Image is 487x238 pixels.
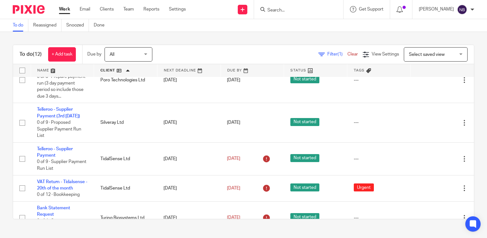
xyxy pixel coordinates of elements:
[59,6,70,12] a: Work
[157,175,221,201] td: [DATE]
[80,6,90,12] a: Email
[100,6,114,12] a: Clients
[327,52,347,56] span: Filter
[354,215,404,221] div: ---
[290,118,319,126] span: Not started
[94,175,157,201] td: TidalSense Ltd
[37,192,80,197] span: 0 of 12 · Bookkeeping
[33,52,42,57] span: (12)
[19,51,42,58] h1: To do
[347,52,358,56] a: Clear
[37,160,86,171] span: 0 of 9 · Supplier Payment Run List
[37,147,73,158] a: Telleroo - Supplier Payment
[33,19,62,32] a: Reassigned
[290,154,319,162] span: Not started
[157,201,221,234] td: [DATE]
[354,156,404,162] div: ---
[110,52,114,57] span: All
[66,19,89,32] a: Snoozed
[267,8,324,13] input: Search
[409,52,445,57] span: Select saved view
[13,19,28,32] a: To do
[48,47,76,62] a: + Add task
[87,51,101,57] p: Due by
[143,6,159,12] a: Reports
[157,103,221,142] td: [DATE]
[94,201,157,234] td: Turing Biosystems Ltd
[457,4,467,15] img: svg%3E
[37,107,80,118] a: Telleroo - Supplier Payment (3rd [DATE])
[123,6,134,12] a: Team
[37,180,87,190] a: VAT Return - Tidalsense - 20th of the month
[157,142,221,175] td: [DATE]
[354,77,404,83] div: ---
[227,156,240,161] span: [DATE]
[227,78,240,82] span: [DATE]
[359,7,383,11] span: Get Support
[94,19,109,32] a: Done
[94,142,157,175] td: TidalSense Ltd
[37,219,75,230] span: 3 of 4 · Statements received
[157,57,221,103] td: [DATE]
[13,5,45,14] img: Pixie
[290,183,319,191] span: Not started
[94,103,157,142] td: Silveray Ltd
[354,183,374,191] span: Urgent
[227,215,240,220] span: [DATE]
[290,213,319,221] span: Not started
[94,57,157,103] td: Poro Technologies Ltd
[227,186,240,190] span: [DATE]
[290,75,319,83] span: Not started
[372,52,399,56] span: View Settings
[354,69,365,72] span: Tags
[354,119,404,126] div: ---
[37,206,70,217] a: Bank Statement Request
[419,6,454,12] p: [PERSON_NAME]
[338,52,343,56] span: (1)
[169,6,186,12] a: Settings
[227,121,240,125] span: [DATE]
[37,120,81,138] span: 0 of 9 · Proposed Supplier Payment Run List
